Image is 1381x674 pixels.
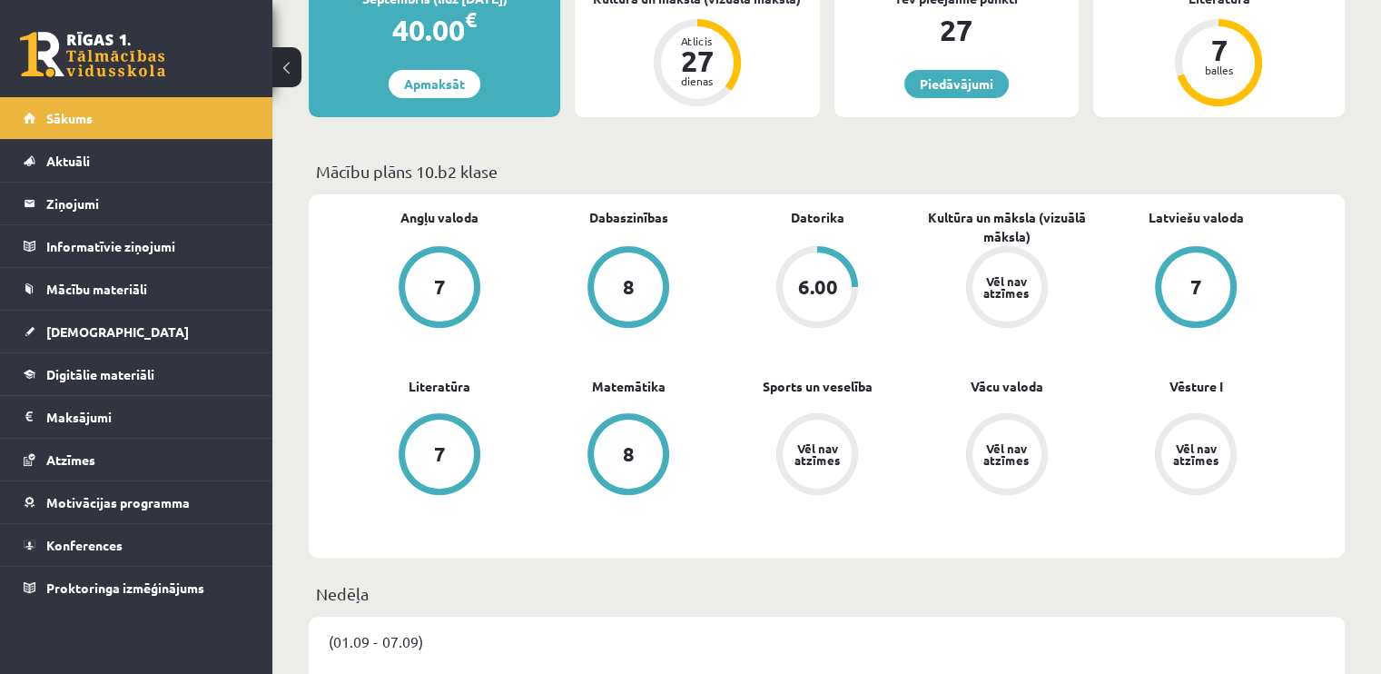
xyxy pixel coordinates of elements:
[912,208,1101,246] a: Kultūra un māksla (vizuālā māksla)
[345,246,534,332] a: 7
[534,413,723,499] a: 8
[723,413,912,499] a: Vēl nav atzīmes
[763,377,873,396] a: Sports un veselība
[1101,413,1290,499] a: Vēl nav atzīmes
[670,75,725,86] div: dienas
[24,97,250,139] a: Sākums
[670,46,725,75] div: 27
[791,208,844,227] a: Datorika
[434,277,446,297] div: 7
[723,246,912,332] a: 6.00
[46,366,154,382] span: Digitālie materiāli
[400,208,478,227] a: Angļu valoda
[623,444,635,464] div: 8
[1189,277,1201,297] div: 7
[46,225,250,267] legend: Informatīvie ziņojumi
[46,396,250,438] legend: Maksājumi
[24,353,250,395] a: Digitālie materiāli
[24,140,250,182] a: Aktuāli
[1170,442,1221,466] div: Vēl nav atzīmes
[465,6,477,33] span: €
[981,442,1032,466] div: Vēl nav atzīmes
[592,377,666,396] a: Matemātika
[309,617,1345,666] div: (01.09 - 07.09)
[46,580,204,596] span: Proktoringa izmēģinājums
[1191,35,1246,64] div: 7
[792,442,843,466] div: Vēl nav atzīmes
[981,275,1032,299] div: Vēl nav atzīmes
[797,277,837,297] div: 6.00
[24,524,250,566] a: Konferences
[971,377,1043,396] a: Vācu valoda
[46,451,95,468] span: Atzīmes
[24,183,250,224] a: Ziņojumi
[20,32,165,77] a: Rīgas 1. Tālmācības vidusskola
[46,323,189,340] span: [DEMOGRAPHIC_DATA]
[309,8,560,52] div: 40.00
[434,444,446,464] div: 7
[24,481,250,523] a: Motivācijas programma
[46,110,93,126] span: Sākums
[589,208,668,227] a: Dabaszinības
[1148,208,1243,227] a: Latviešu valoda
[623,277,635,297] div: 8
[46,494,190,510] span: Motivācijas programma
[316,581,1337,606] p: Nedēļa
[904,70,1009,98] a: Piedāvājumi
[912,246,1101,332] a: Vēl nav atzīmes
[24,225,250,267] a: Informatīvie ziņojumi
[24,396,250,438] a: Maksājumi
[46,183,250,224] legend: Ziņojumi
[1191,64,1246,75] div: balles
[534,246,723,332] a: 8
[24,311,250,352] a: [DEMOGRAPHIC_DATA]
[46,537,123,553] span: Konferences
[1169,377,1222,396] a: Vēsture I
[1101,246,1290,332] a: 7
[316,159,1337,183] p: Mācību plāns 10.b2 klase
[834,8,1079,52] div: 27
[912,413,1101,499] a: Vēl nav atzīmes
[46,281,147,297] span: Mācību materiāli
[670,35,725,46] div: Atlicis
[389,70,480,98] a: Apmaksāt
[409,377,470,396] a: Literatūra
[345,413,534,499] a: 7
[46,153,90,169] span: Aktuāli
[24,268,250,310] a: Mācību materiāli
[24,567,250,609] a: Proktoringa izmēģinājums
[24,439,250,481] a: Atzīmes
